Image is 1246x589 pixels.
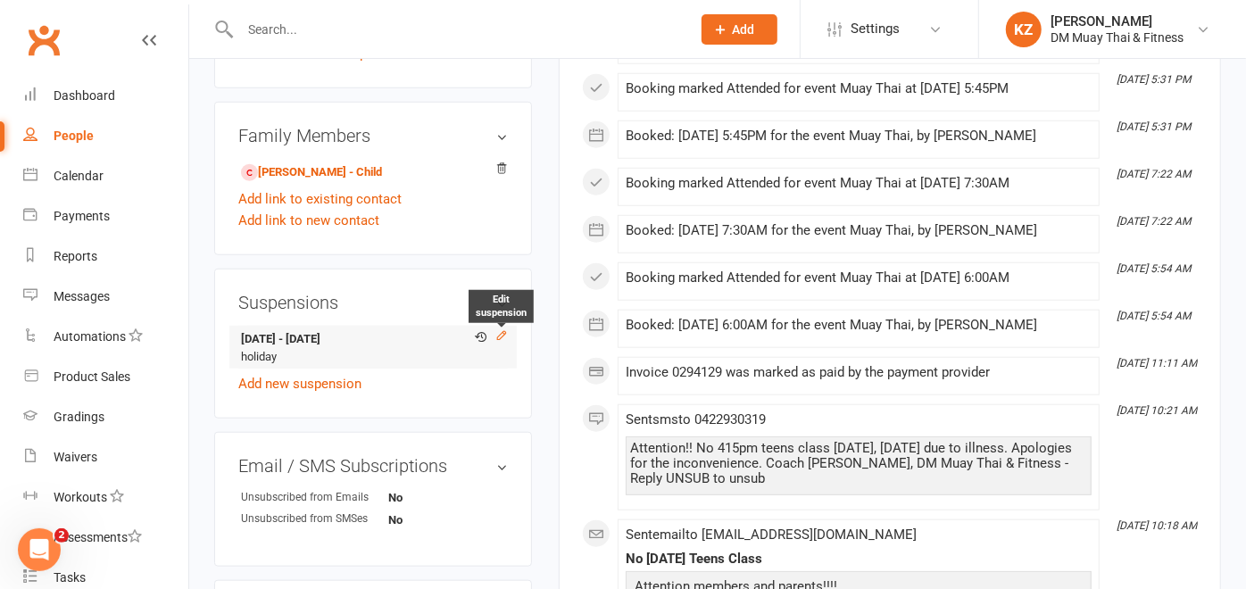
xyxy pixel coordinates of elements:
div: Booking marked Attended for event Muay Thai at [DATE] 5:45PM [626,81,1092,96]
div: Booked: [DATE] 5:45PM for the event Muay Thai, by [PERSON_NAME] [626,129,1092,144]
div: KZ [1006,12,1042,47]
div: Calendar [54,169,104,183]
a: Add new suspension [238,376,361,392]
a: Waivers [23,437,188,477]
i: [DATE] 7:22 AM [1117,168,1191,180]
button: Add [702,14,777,45]
div: Assessments [54,530,142,544]
a: Messages [23,277,188,317]
div: Edit suspension [469,290,534,323]
a: Automations [23,317,188,357]
div: Invoice 0294129 was marked as paid by the payment provider [626,365,1092,380]
input: Search... [235,17,678,42]
a: Calendar [23,156,188,196]
a: Reports [23,236,188,277]
i: [DATE] 10:21 AM [1117,404,1197,417]
span: 2 [54,528,69,543]
div: Tasks [54,570,86,585]
a: People [23,116,188,156]
i: [DATE] 7:22 AM [1117,215,1191,228]
a: Add link to new contact [238,210,379,231]
span: Add [733,22,755,37]
div: Unsubscribed from Emails [241,489,388,506]
div: Product Sales [54,369,130,384]
a: Payments [23,196,188,236]
i: [DATE] 5:31 PM [1117,120,1191,133]
div: Attention!! No 415pm teens class [DATE], [DATE] due to illness. Apologies for the inconvenience. ... [630,441,1087,486]
div: No [DATE] Teens Class [626,552,1092,567]
div: Booking marked Attended for event Muay Thai at [DATE] 6:00AM [626,270,1092,286]
div: DM Muay Thai & Fitness [1051,29,1184,46]
div: Messages [54,289,110,303]
h3: Email / SMS Subscriptions [238,456,508,476]
a: Dashboard [23,76,188,116]
div: Unsubscribed from SMSes [241,510,388,527]
a: Product Sales [23,357,188,397]
a: Clubworx [21,18,66,62]
i: [DATE] 11:11 AM [1117,357,1197,369]
li: holiday [238,326,508,369]
strong: [DATE] - [DATE] [241,330,499,349]
div: Booking marked Attended for event Muay Thai at [DATE] 7:30AM [626,176,1092,191]
a: [PERSON_NAME] - Child [241,163,382,182]
div: Workouts [54,490,107,504]
div: Waivers [54,450,97,464]
span: Sent email to [EMAIL_ADDRESS][DOMAIN_NAME] [626,527,917,543]
a: Add new membership [238,46,367,62]
strong: No [388,491,491,504]
div: People [54,129,94,143]
span: Sent sms to 0422930319 [626,411,766,427]
div: Payments [54,209,110,223]
div: Automations [54,329,126,344]
a: Add link to existing contact [238,188,402,210]
i: [DATE] 5:54 AM [1117,262,1191,275]
a: Assessments [23,518,188,558]
div: Booked: [DATE] 6:00AM for the event Muay Thai, by [PERSON_NAME] [626,318,1092,333]
div: Dashboard [54,88,115,103]
h3: Suspensions [238,293,508,312]
a: Workouts [23,477,188,518]
a: Gradings [23,397,188,437]
div: Gradings [54,410,104,424]
i: [DATE] 5:54 AM [1117,310,1191,322]
i: [DATE] 5:31 PM [1117,73,1191,86]
span: Settings [851,9,900,49]
iframe: Intercom live chat [18,528,61,571]
div: [PERSON_NAME] [1051,13,1184,29]
i: [DATE] 10:18 AM [1117,519,1197,532]
div: Booked: [DATE] 7:30AM for the event Muay Thai, by [PERSON_NAME] [626,223,1092,238]
div: Reports [54,249,97,263]
strong: No [388,513,491,527]
h3: Family Members [238,126,508,145]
